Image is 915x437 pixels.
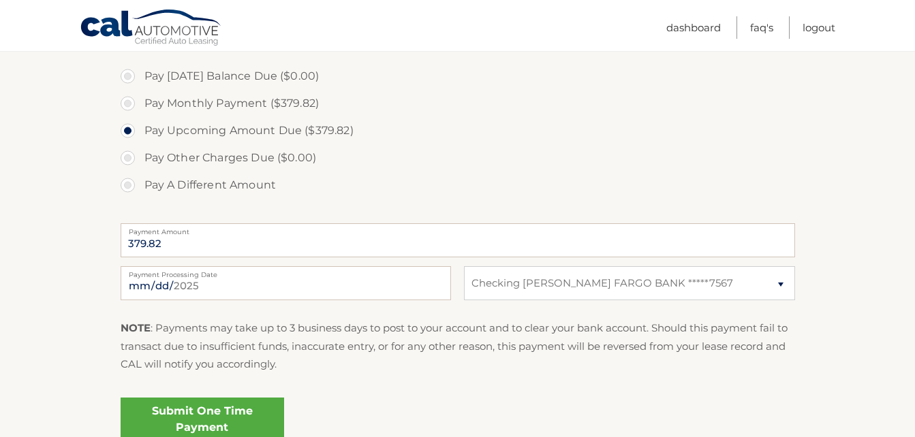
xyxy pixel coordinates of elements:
[803,16,835,39] a: Logout
[666,16,721,39] a: Dashboard
[121,319,795,373] p: : Payments may take up to 3 business days to post to your account and to clear your bank account....
[750,16,773,39] a: FAQ's
[121,63,795,90] label: Pay [DATE] Balance Due ($0.00)
[121,321,151,334] strong: NOTE
[80,9,223,48] a: Cal Automotive
[121,117,795,144] label: Pay Upcoming Amount Due ($379.82)
[121,90,795,117] label: Pay Monthly Payment ($379.82)
[121,266,451,300] input: Payment Date
[121,172,795,199] label: Pay A Different Amount
[121,144,795,172] label: Pay Other Charges Due ($0.00)
[121,223,795,257] input: Payment Amount
[121,223,795,234] label: Payment Amount
[121,266,451,277] label: Payment Processing Date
